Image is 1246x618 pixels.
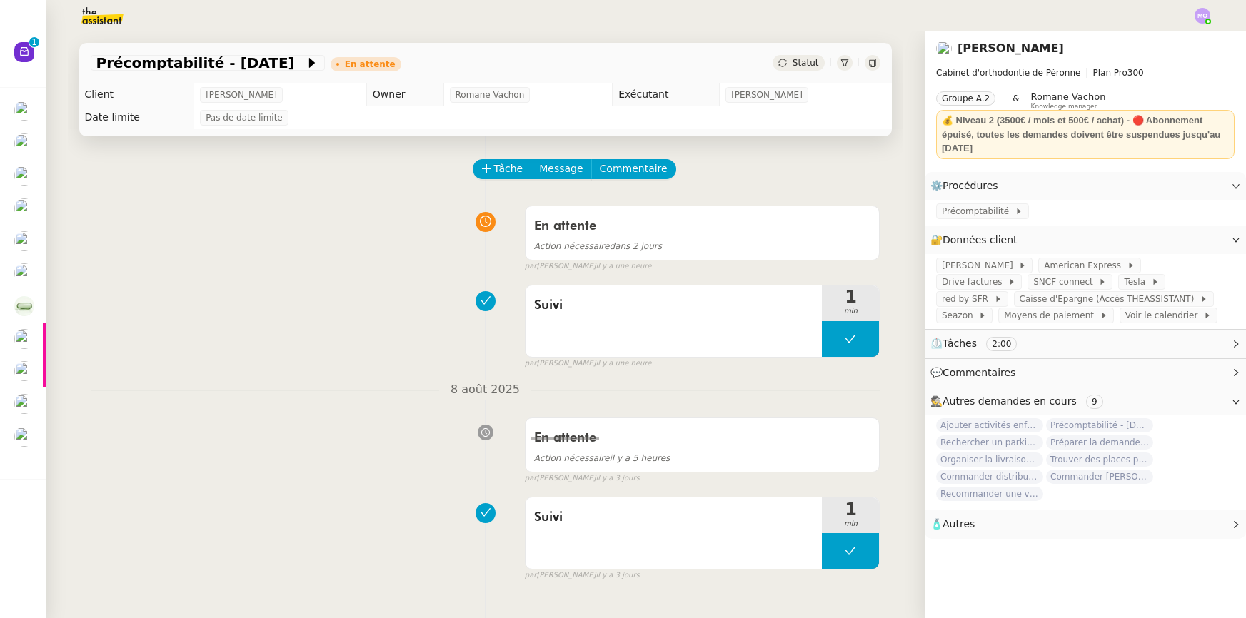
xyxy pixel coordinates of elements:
[596,358,651,370] span: il y a une heure
[1004,308,1099,323] span: Moyens de paiement
[14,329,34,349] img: users%2FSg6jQljroSUGpSfKFUOPmUmNaZ23%2Favatar%2FUntitled.png
[925,359,1246,387] div: 💬Commentaires
[534,453,670,463] span: il y a 5 heures
[936,470,1043,484] span: Commander distributeur Savic Loop Marble
[79,106,194,129] td: Date limite
[539,161,583,177] span: Message
[206,88,277,102] span: [PERSON_NAME]
[1046,452,1153,467] span: Trouver des places pour le concert de [DEMOGRAPHIC_DATA][PERSON_NAME]
[14,133,34,153] img: users%2FlEKjZHdPaYMNgwXp1mLJZ8r8UFs1%2Favatar%2F1e03ee85-bb59-4f48-8ffa-f076c2e8c285
[1046,435,1153,450] span: Préparer la demande de congés paternité
[525,278,548,290] span: false
[925,330,1246,358] div: ⏲️Tâches 2:00
[942,292,994,306] span: red by SFR
[930,395,1109,407] span: 🕵️
[942,275,1008,289] span: Drive factures
[14,231,34,251] img: users%2FlEKjZHdPaYMNgwXp1mLJZ8r8UFs1%2Favatar%2F1e03ee85-bb59-4f48-8ffa-f076c2e8c285
[525,260,652,273] small: [PERSON_NAME]
[731,88,803,102] span: [PERSON_NAME]
[936,418,1043,432] span: Ajouter activités enfant au document
[1044,258,1126,273] span: American Express
[531,159,591,179] button: Message
[1031,103,1097,111] span: Knowledge manager
[596,569,639,582] span: il y a 3 jours
[1046,418,1153,432] span: Précomptabilité - [DATE]
[14,263,34,283] img: users%2F47wLulqoDhMx0TTMwUcsFP5V2A23%2Favatar%2Fnokpict-removebg-preview-removebg-preview.png
[986,337,1017,351] nz-tag: 2:00
[534,453,610,463] span: Action nécessaire
[936,487,1043,501] span: Recommander une vignette Crit Air
[31,37,37,50] p: 1
[525,260,537,273] span: par
[1092,68,1127,78] span: Plan Pro
[936,452,1043,467] span: Organiser la livraison du coffre-fort
[14,394,34,414] img: users%2FfjlNmCTkLiVoA3HQjY3GA5JXGxb2%2Favatar%2Fstarofservice_97480retdsc0392.png
[596,260,651,273] span: il y a une heure
[1195,8,1210,24] img: svg
[930,338,1029,349] span: ⏲️
[936,435,1043,450] span: Rechercher un parking à vendre à [GEOGRAPHIC_DATA]
[936,68,1080,78] span: Cabinet d'orthodontie de Péronne
[943,234,1018,245] span: Données client
[534,432,596,445] span: En attente
[494,161,523,177] span: Tâche
[366,83,443,106] td: Owner
[525,490,548,502] span: false
[942,115,1220,153] strong: 💰 Niveau 2 (3500€ / mois et 500€ / achat) - 🔴 Abonnement épuisé, toutes les demandes doivent être...
[822,501,879,518] span: 1
[14,296,34,316] img: 7f9b6497-4ade-4d5b-ae17-2cbe23708554
[930,367,1022,378] span: 💬
[1020,292,1200,306] span: Caisse d'Epargne (Accès THEASSISTANT)
[942,308,978,323] span: Seazon
[534,220,596,233] span: En attente
[936,41,952,56] img: users%2FlEKjZHdPaYMNgwXp1mLJZ8r8UFs1%2Favatar%2F1e03ee85-bb59-4f48-8ffa-f076c2e8c285
[942,258,1018,273] span: [PERSON_NAME]
[925,172,1246,200] div: ⚙️Procédures
[345,60,396,69] div: En attente
[525,569,640,582] small: [PERSON_NAME]
[525,411,548,422] span: false
[14,166,34,186] img: users%2F2TyHGbgGwwZcFhdWHiwf3arjzPD2%2Favatar%2F1545394186276.jpeg
[206,111,283,125] span: Pas de date limite
[525,199,548,211] span: false
[1125,308,1203,323] span: Voir le calendrier
[936,91,995,106] nz-tag: Groupe A.2
[925,387,1246,415] div: 🕵️Autres demandes en cours 9
[534,241,662,251] span: dans 2 jours
[925,226,1246,254] div: 🔐Données client
[822,305,879,318] span: min
[943,367,1015,378] span: Commentaires
[525,358,652,370] small: [PERSON_NAME]
[1124,275,1150,289] span: Tesla
[14,427,34,447] img: users%2FlEKjZHdPaYMNgwXp1mLJZ8r8UFs1%2Favatar%2F1e03ee85-bb59-4f48-8ffa-f076c2e8c285
[14,101,34,121] img: users%2FfjlNmCTkLiVoA3HQjY3GA5JXGxb2%2Favatar%2Fstarofservice_97480retdsc0392.png
[930,518,975,530] span: 🧴
[14,361,34,381] img: users%2FSg6jQljroSUGpSfKFUOPmUmNaZ23%2Favatar%2FUntitled.png
[1031,91,1106,110] app-user-label: Knowledge manager
[600,161,668,177] span: Commentaire
[596,472,639,485] span: il y a 3 jours
[534,241,610,251] span: Action nécessaire
[1046,470,1153,484] span: Commander [PERSON_NAME] Spot-On pour chats
[29,37,39,47] nz-badge-sup: 1
[942,204,1015,218] span: Précomptabilité
[1033,275,1098,289] span: SNCF connect
[930,232,1023,248] span: 🔐
[525,472,640,485] small: [PERSON_NAME]
[1127,68,1144,78] span: 300
[534,507,814,528] span: Suivi
[943,180,998,191] span: Procédures
[943,338,977,349] span: Tâches
[525,472,537,485] span: par
[439,380,531,400] span: 8 août 2025
[1031,91,1106,102] span: Romane Vachon
[943,518,975,530] span: Autres
[96,56,305,70] span: Précomptabilité - [DATE]
[943,395,1077,407] span: Autres demandes en cours
[930,178,1005,194] span: ⚙️
[473,159,532,179] button: Tâche
[613,83,720,106] td: Exécutant
[525,569,537,582] span: par
[79,83,194,106] td: Client
[525,358,537,370] span: par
